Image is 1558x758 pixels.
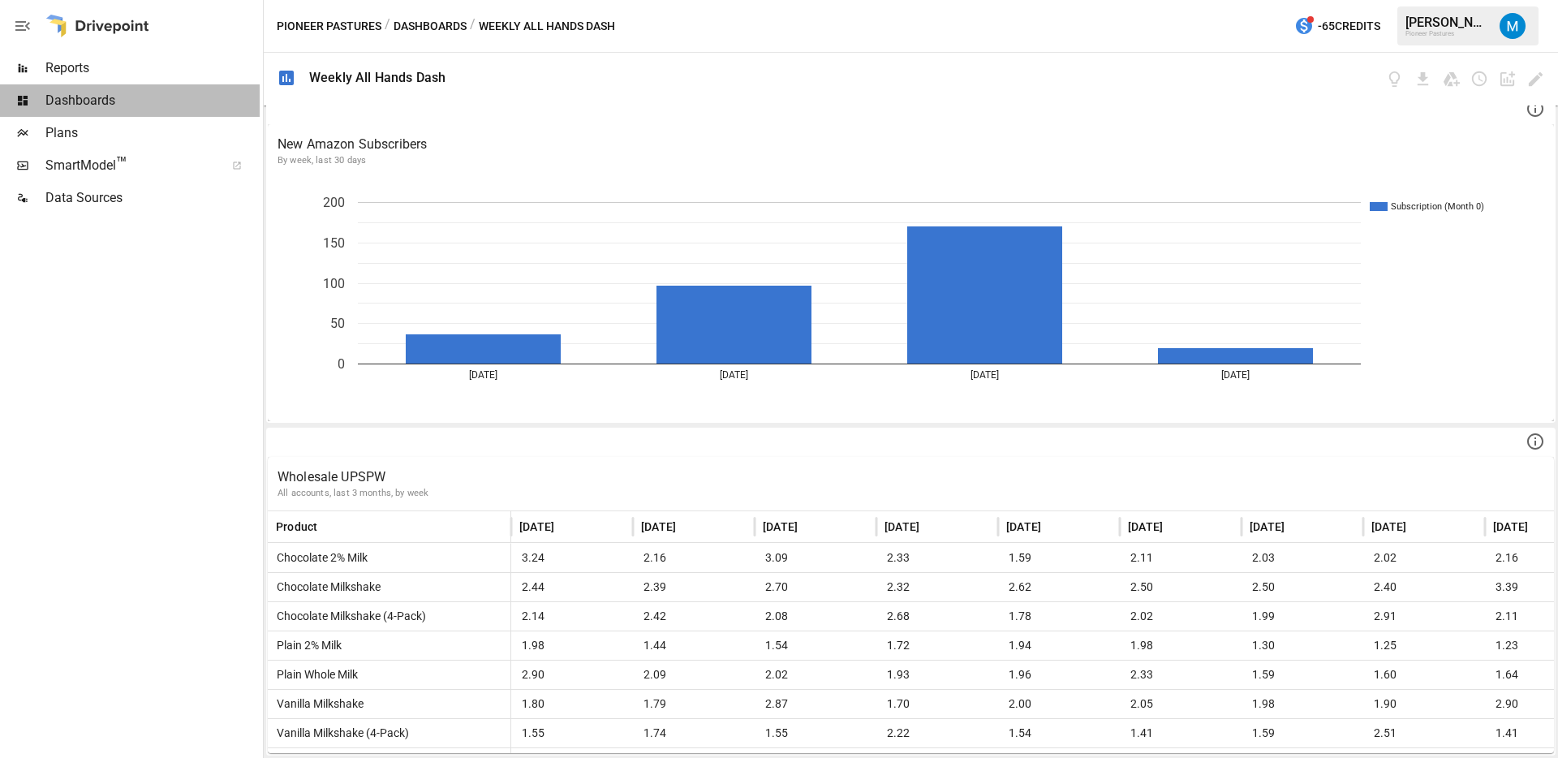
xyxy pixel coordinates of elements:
text: 100 [323,276,345,291]
button: Sort [1408,515,1431,538]
span: 3.39 [1493,573,1521,601]
div: Pioneer Pastures [1405,30,1490,37]
span: 3.24 [519,544,547,572]
span: 2.40 [1371,573,1399,601]
span: 1.55 [763,719,790,747]
text: [DATE] [971,369,999,381]
span: 1.60 [1371,661,1399,689]
div: / [385,16,390,37]
span: 2.91 [1371,602,1399,631]
span: 2.33 [1128,661,1156,689]
span: 2.50 [1128,573,1156,601]
button: Download dashboard [1414,70,1432,88]
span: 2.02 [1128,602,1156,631]
text: Subscription (Month 0) [1391,201,1484,212]
text: [DATE] [720,369,748,381]
span: 2.70 [763,573,790,601]
span: 1.80 [519,690,547,718]
span: 1.59 [1250,719,1277,747]
span: 1.30 [1250,631,1277,660]
span: 2.33 [884,544,912,572]
span: 2.90 [1493,690,1521,718]
span: Chocolate Milkshake (4-Pack) [270,609,426,622]
text: 200 [323,195,345,210]
span: Data Sources [45,188,260,208]
span: 1.94 [1006,631,1034,660]
button: View documentation [1385,70,1404,88]
span: 1.59 [1250,661,1277,689]
span: 2.05 [1128,690,1156,718]
button: Save as Google Doc [1442,70,1461,88]
button: Schedule dashboard [1470,70,1489,88]
span: 2.14 [519,602,547,631]
span: 2.16 [1493,544,1521,572]
span: 1.55 [519,719,547,747]
text: [DATE] [469,369,497,381]
span: 1.98 [1250,690,1277,718]
span: 2.03 [1250,544,1277,572]
p: Wholesale UPSPW [278,467,1544,487]
p: All accounts, last 3 months, by week [278,487,1544,500]
span: 2.16 [641,544,669,572]
span: 1.74 [641,719,669,747]
span: [DATE] [1493,519,1528,535]
span: Vanilla Milkshake [270,697,364,710]
span: 2.50 [1250,573,1277,601]
span: 1.90 [1371,690,1399,718]
span: 1.44 [641,631,669,660]
text: 50 [330,316,345,331]
span: 2.00 [1006,690,1034,718]
span: [DATE] [519,519,554,535]
text: [DATE] [1221,369,1250,381]
span: 1.98 [1128,631,1156,660]
span: [DATE] [763,519,798,535]
span: 2.87 [763,690,790,718]
button: Sort [319,515,342,538]
span: 2.09 [641,661,669,689]
button: Sort [799,515,822,538]
span: Plain Whole Milk [270,668,358,681]
span: 2.02 [1371,544,1399,572]
span: Plain 2% Milk [270,639,342,652]
span: 1.72 [884,631,912,660]
span: -65 Credits [1318,16,1380,37]
span: ™ [116,153,127,174]
span: 2.44 [519,573,547,601]
span: 1.41 [1493,719,1521,747]
span: [DATE] [1371,519,1406,535]
span: [DATE] [884,519,919,535]
span: Chocolate 2% Milk [270,551,368,564]
span: Dashboards [45,91,260,110]
span: 1.98 [519,631,547,660]
text: 0 [338,356,345,372]
text: 150 [323,235,345,251]
span: 1.96 [1006,661,1034,689]
button: Sort [556,515,579,538]
span: [DATE] [1250,519,1285,535]
span: Chocolate Milkshake [270,580,381,593]
button: Sort [1164,515,1187,538]
div: [PERSON_NAME] [1405,15,1490,30]
span: [DATE] [1006,519,1041,535]
span: 2.62 [1006,573,1034,601]
button: Edit dashboard [1526,70,1545,88]
div: / [470,16,476,37]
p: By week, last 30 days [278,154,1544,167]
button: Add widget [1498,70,1517,88]
button: Dashboards [394,16,467,37]
span: 2.42 [641,602,669,631]
span: Plans [45,123,260,143]
span: 1.79 [641,690,669,718]
button: Sort [921,515,944,538]
button: Matt Fiedler [1490,3,1535,49]
span: 1.70 [884,690,912,718]
span: 2.02 [763,661,790,689]
span: [DATE] [1128,519,1163,535]
span: 2.11 [1128,544,1156,572]
span: 2.39 [641,573,669,601]
span: 1.93 [884,661,912,689]
span: 1.25 [1371,631,1399,660]
span: [DATE] [641,519,676,535]
span: 2.08 [763,602,790,631]
img: Matt Fiedler [1500,13,1526,39]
